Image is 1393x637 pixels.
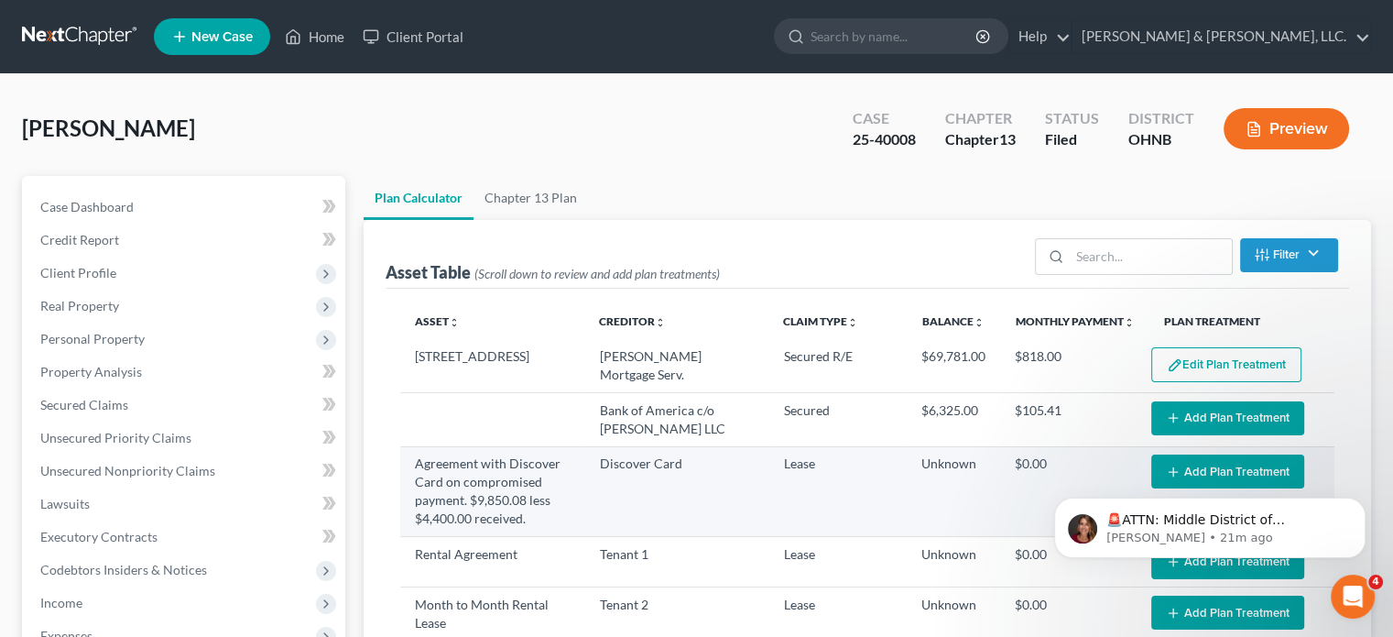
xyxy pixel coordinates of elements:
button: Add Plan Treatment [1151,596,1304,630]
div: District [1128,108,1194,129]
a: Unsecured Priority Claims [26,422,345,455]
a: Assetunfold_more [415,314,460,328]
a: Property Analysis [26,356,345,389]
td: $6,325.00 [907,393,1000,446]
input: Search... [1070,239,1232,274]
i: unfold_more [655,317,666,328]
a: Plan Calculator [364,176,473,220]
span: Property Analysis [40,364,142,379]
td: $818.00 [1000,340,1137,393]
a: Claim Typeunfold_more [783,314,858,328]
td: Tenant 1 [585,537,769,588]
i: unfold_more [974,317,985,328]
span: Real Property [40,298,119,313]
button: Filter [1240,238,1338,272]
td: Lease [769,537,907,588]
img: edit-pencil-c1479a1de80d8dea1e2430c2f745a3c6a07e9d7aa2eeffe225670001d78357a8.svg [1167,357,1182,373]
td: Secured [769,393,907,446]
a: [PERSON_NAME] & [PERSON_NAME], LLC. [1072,20,1370,53]
div: Status [1045,108,1099,129]
td: Discover Card [585,446,769,536]
div: Chapter [945,108,1016,129]
span: 4 [1368,575,1383,589]
div: 25-40008 [853,129,916,150]
a: Chapter 13 Plan [473,176,588,220]
a: Home [276,20,354,53]
a: Executory Contracts [26,521,345,554]
td: Unknown [907,446,1000,536]
div: Asset Table [386,261,720,283]
span: Codebtors Insiders & Notices [40,562,207,577]
span: Income [40,595,82,610]
span: Case Dashboard [40,199,134,214]
span: Lawsuits [40,496,90,511]
td: Secured R/E [769,340,907,393]
td: Unknown [907,537,1000,588]
div: Case [853,108,916,129]
i: unfold_more [1124,317,1135,328]
td: Rental Agreement [400,537,585,588]
a: Unsecured Nonpriority Claims [26,455,345,488]
span: Credit Report [40,232,119,247]
td: $0.00 [1000,446,1137,536]
a: Case Dashboard [26,191,345,224]
span: Executory Contracts [40,529,158,544]
iframe: Intercom live chat [1331,575,1375,619]
i: unfold_more [847,317,858,328]
a: Creditorunfold_more [599,314,666,328]
td: [STREET_ADDRESS] [400,340,585,393]
iframe: Intercom notifications message [1027,459,1393,588]
span: Client Profile [40,265,116,280]
a: Credit Report [26,224,345,257]
a: Lawsuits [26,488,345,521]
td: $69,781.00 [907,340,1000,393]
td: Bank of America c/o [PERSON_NAME] LLC [585,393,769,446]
button: Add Plan Treatment [1151,455,1304,489]
span: Personal Property [40,331,145,346]
a: Client Portal [354,20,473,53]
div: OHNB [1128,129,1194,150]
a: Help [1009,20,1071,53]
button: Add Plan Treatment [1151,401,1304,435]
a: Secured Claims [26,389,345,422]
button: Edit Plan Treatment [1151,347,1301,382]
td: $0.00 [1000,537,1137,588]
span: [PERSON_NAME] [22,115,195,141]
a: Balanceunfold_more [922,314,985,328]
td: Lease [769,446,907,536]
div: Filed [1045,129,1099,150]
td: [PERSON_NAME] Mortgage Serv. [585,340,769,393]
td: $105.41 [1000,393,1137,446]
td: Agreement with Discover Card on compromised payment. $9,850.08 less $4,400.00 received. [400,446,585,536]
span: Unsecured Nonpriority Claims [40,463,215,478]
span: New Case [191,30,253,44]
button: Preview [1224,108,1349,149]
span: Unsecured Priority Claims [40,430,191,445]
input: Search by name... [811,19,978,53]
span: (Scroll down to review and add plan treatments) [474,266,720,281]
span: 13 [999,130,1016,148]
i: unfold_more [449,317,460,328]
a: Monthly Paymentunfold_more [1016,314,1135,328]
span: Secured Claims [40,397,128,412]
th: Plan Treatment [1149,303,1334,340]
div: Chapter [945,129,1016,150]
